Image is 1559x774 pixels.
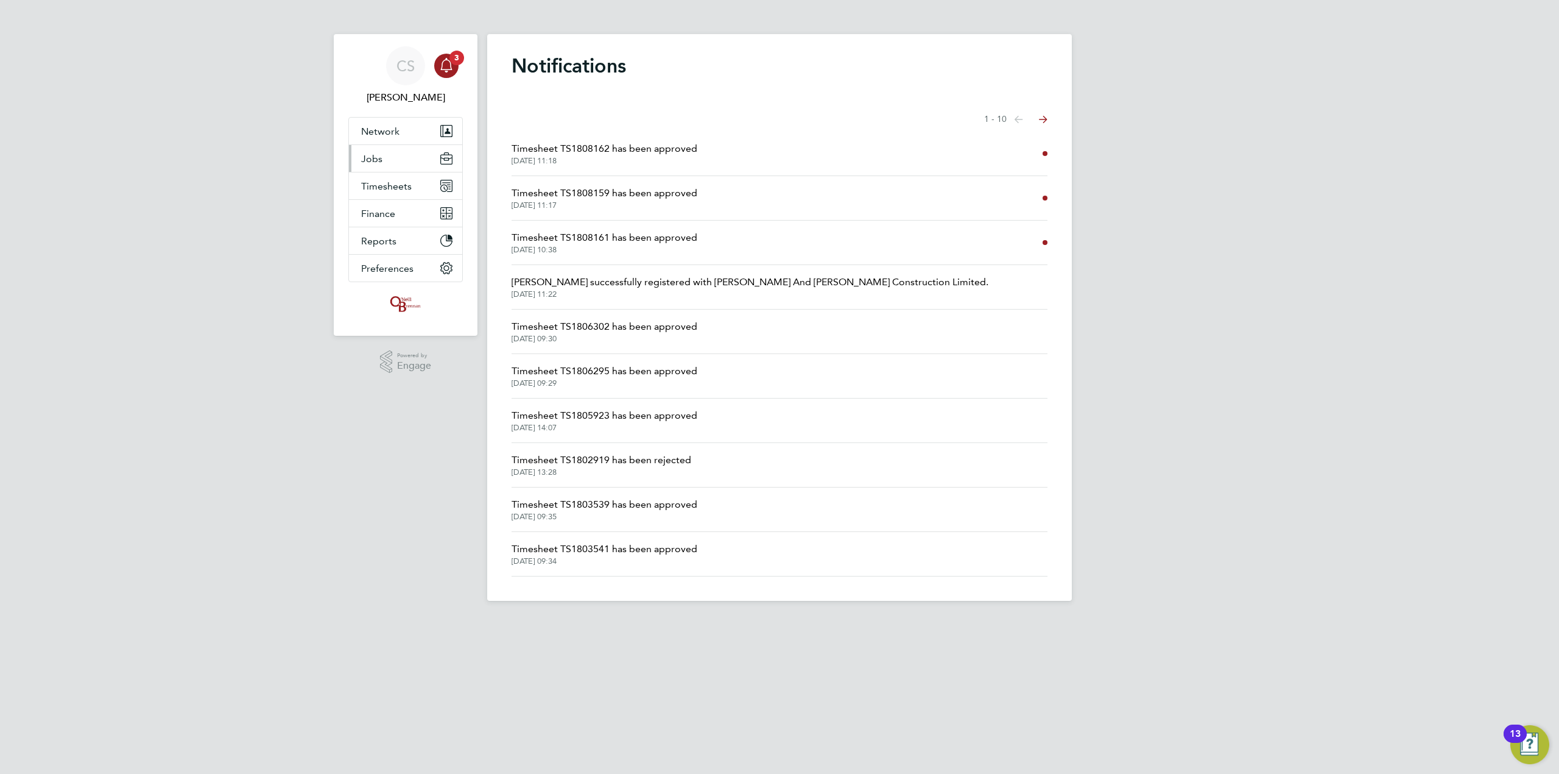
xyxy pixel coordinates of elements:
span: [DATE] 11:18 [512,156,697,166]
a: Powered byEngage [380,350,432,374]
a: Timesheet TS1808159 has been approved[DATE] 11:17 [512,186,697,210]
a: Timesheet TS1803541 has been approved[DATE] 09:34 [512,542,697,566]
span: Timesheet TS1802919 has been rejected [512,453,691,467]
button: Preferences [349,255,462,282]
span: Finance [361,208,395,219]
span: Chloe Saffill [348,90,463,105]
a: Timesheet TS1803539 has been approved[DATE] 09:35 [512,497,697,522]
span: [DATE] 09:30 [512,334,697,344]
span: Engage [397,361,431,371]
span: 1 - 10 [984,113,1007,126]
span: Timesheet TS1806302 has been approved [512,319,697,334]
span: Timesheet TS1803539 has been approved [512,497,697,512]
span: 3 [449,51,464,65]
span: [DATE] 11:17 [512,201,697,210]
span: [DATE] 09:34 [512,556,697,566]
div: 13 [1510,734,1521,750]
span: [DATE] 13:28 [512,467,691,477]
span: [DATE] 09:35 [512,512,697,522]
button: Open Resource Center, 13 new notifications [1510,725,1549,764]
span: Reports [361,235,396,247]
a: 3 [434,46,459,85]
nav: Main navigation [334,34,477,336]
nav: Select page of notifications list [984,107,1047,132]
a: Timesheet TS1802919 has been rejected[DATE] 13:28 [512,453,691,477]
a: CS[PERSON_NAME] [348,46,463,105]
a: Go to home page [348,294,463,314]
button: Network [349,118,462,144]
span: [PERSON_NAME] successfully registered with [PERSON_NAME] And [PERSON_NAME] Construction Limited. [512,275,988,289]
a: Timesheet TS1806295 has been approved[DATE] 09:29 [512,364,697,388]
button: Jobs [349,145,462,172]
a: Timesheet TS1806302 has been approved[DATE] 09:30 [512,319,697,344]
button: Finance [349,200,462,227]
span: Network [361,126,399,137]
span: Timesheet TS1805923 has been approved [512,408,697,423]
span: [DATE] 11:22 [512,289,988,299]
span: [DATE] 14:07 [512,423,697,433]
span: [DATE] 09:29 [512,378,697,388]
a: Timesheet TS1808162 has been approved[DATE] 11:18 [512,141,697,166]
a: Timesheet TS1805923 has been approved[DATE] 14:07 [512,408,697,433]
a: [PERSON_NAME] successfully registered with [PERSON_NAME] And [PERSON_NAME] Construction Limited.[... [512,275,988,299]
span: Timesheet TS1808162 has been approved [512,141,697,156]
h1: Notifications [512,54,1047,78]
img: oneillandbrennan-logo-retina.png [388,294,423,314]
span: Powered by [397,350,431,361]
span: Timesheet TS1803541 has been approved [512,542,697,556]
span: Timesheet TS1808159 has been approved [512,186,697,201]
span: Timesheets [361,180,412,192]
span: Preferences [361,263,414,274]
span: CS [396,58,415,74]
span: Jobs [361,153,382,165]
span: Timesheet TS1808161 has been approved [512,230,697,245]
span: Timesheet TS1806295 has been approved [512,364,697,378]
button: Timesheets [349,172,462,199]
button: Reports [349,227,462,254]
span: [DATE] 10:38 [512,245,697,255]
a: Timesheet TS1808161 has been approved[DATE] 10:38 [512,230,697,255]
